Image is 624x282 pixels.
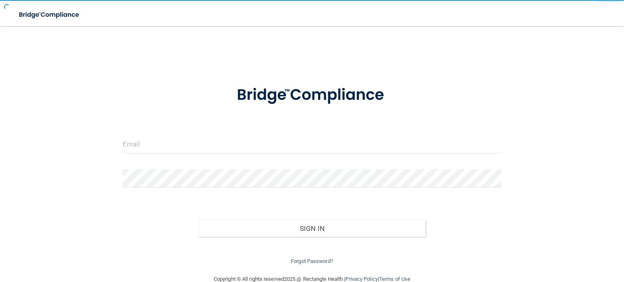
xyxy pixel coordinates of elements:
[198,220,425,237] button: Sign In
[221,75,404,116] img: bridge_compliance_login_screen.278c3ca4.svg
[12,6,87,23] img: bridge_compliance_login_screen.278c3ca4.svg
[291,258,333,264] a: Forgot Password?
[379,276,410,282] a: Terms of Use
[123,135,501,153] input: Email
[345,276,377,282] a: Privacy Policy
